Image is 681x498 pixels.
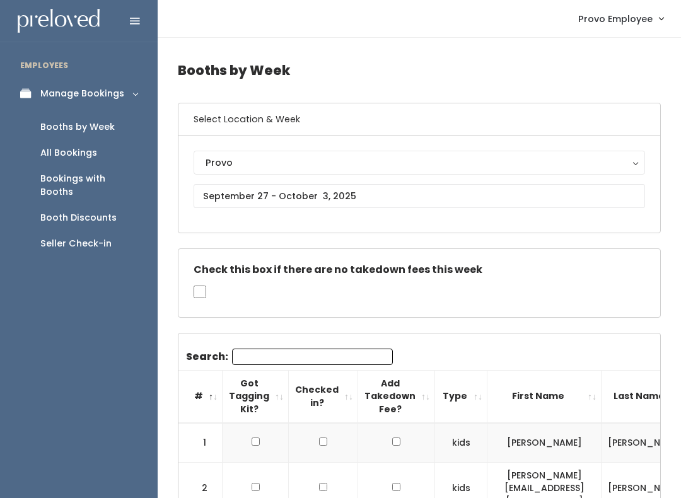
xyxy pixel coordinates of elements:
[40,87,124,100] div: Manage Bookings
[178,53,661,88] h4: Booths by Week
[40,172,137,199] div: Bookings with Booths
[178,103,660,136] h6: Select Location & Week
[186,349,393,365] label: Search:
[40,237,112,250] div: Seller Check-in
[40,211,117,224] div: Booth Discounts
[435,370,487,422] th: Type: activate to sort column ascending
[194,151,645,175] button: Provo
[18,9,100,33] img: preloved logo
[178,370,223,422] th: #: activate to sort column descending
[358,370,435,422] th: Add Takedown Fee?: activate to sort column ascending
[487,423,602,463] td: [PERSON_NAME]
[40,120,115,134] div: Booths by Week
[232,349,393,365] input: Search:
[223,370,289,422] th: Got Tagging Kit?: activate to sort column ascending
[289,370,358,422] th: Checked in?: activate to sort column ascending
[435,423,487,463] td: kids
[566,5,676,32] a: Provo Employee
[487,370,602,422] th: First Name: activate to sort column ascending
[40,146,97,159] div: All Bookings
[578,12,653,26] span: Provo Employee
[194,184,645,208] input: September 27 - October 3, 2025
[194,264,645,275] h5: Check this box if there are no takedown fees this week
[178,423,223,463] td: 1
[206,156,633,170] div: Provo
